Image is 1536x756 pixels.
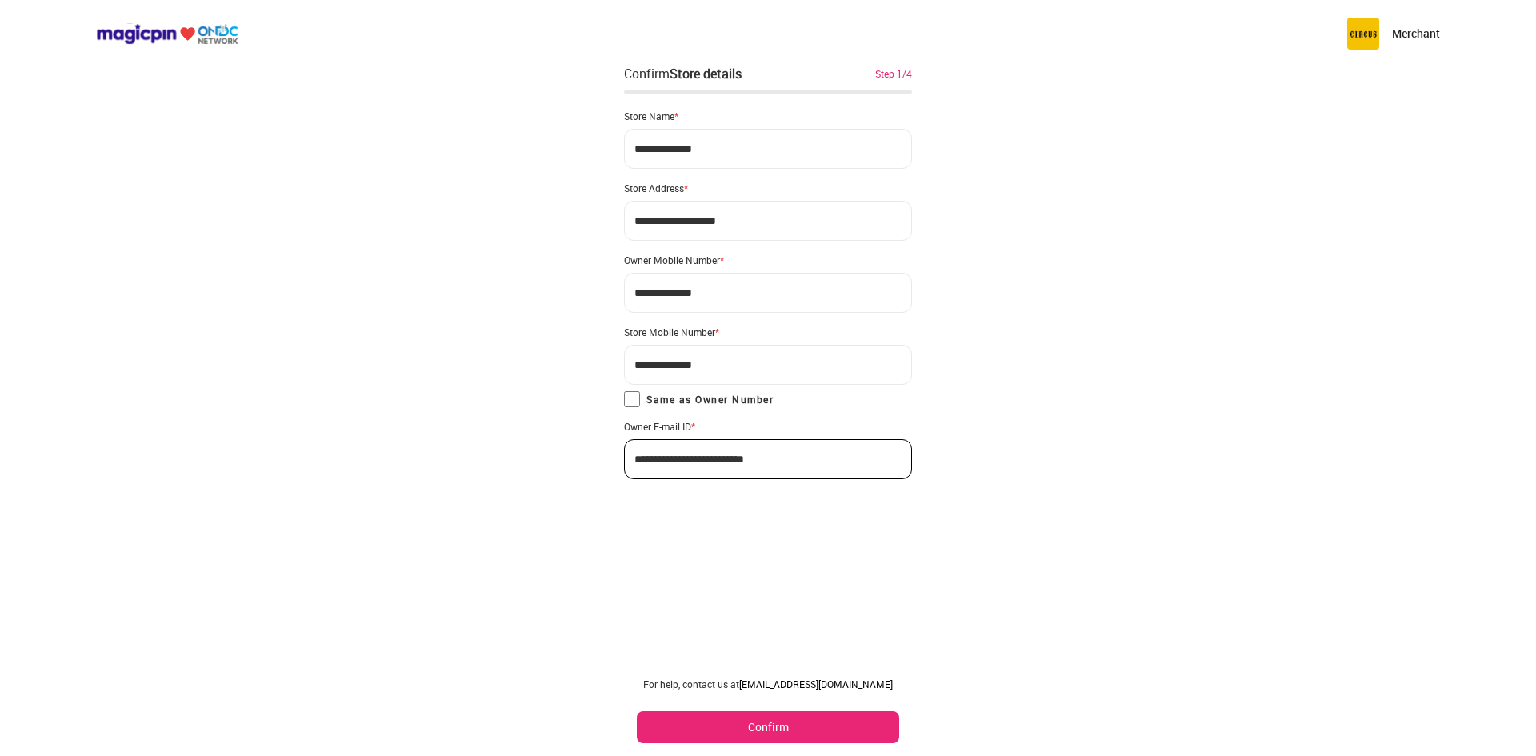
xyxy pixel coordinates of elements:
img: ondc-logo-new-small.8a59708e.svg [96,23,238,45]
input: Same as Owner Number [624,391,640,407]
p: Merchant [1392,26,1440,42]
div: Step 1/4 [875,66,912,81]
div: Store Mobile Number [624,326,912,338]
div: Confirm [624,64,742,83]
div: Store Address [624,182,912,194]
a: [EMAIL_ADDRESS][DOMAIN_NAME] [739,678,893,690]
div: Store Name [624,110,912,122]
div: Owner E-mail ID [624,420,912,433]
div: For help, contact us at [637,678,899,690]
div: Owner Mobile Number [624,254,912,266]
div: Store details [670,65,742,82]
label: Same as Owner Number [624,391,774,407]
button: Confirm [637,711,899,743]
img: circus.b677b59b.png [1347,18,1379,50]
